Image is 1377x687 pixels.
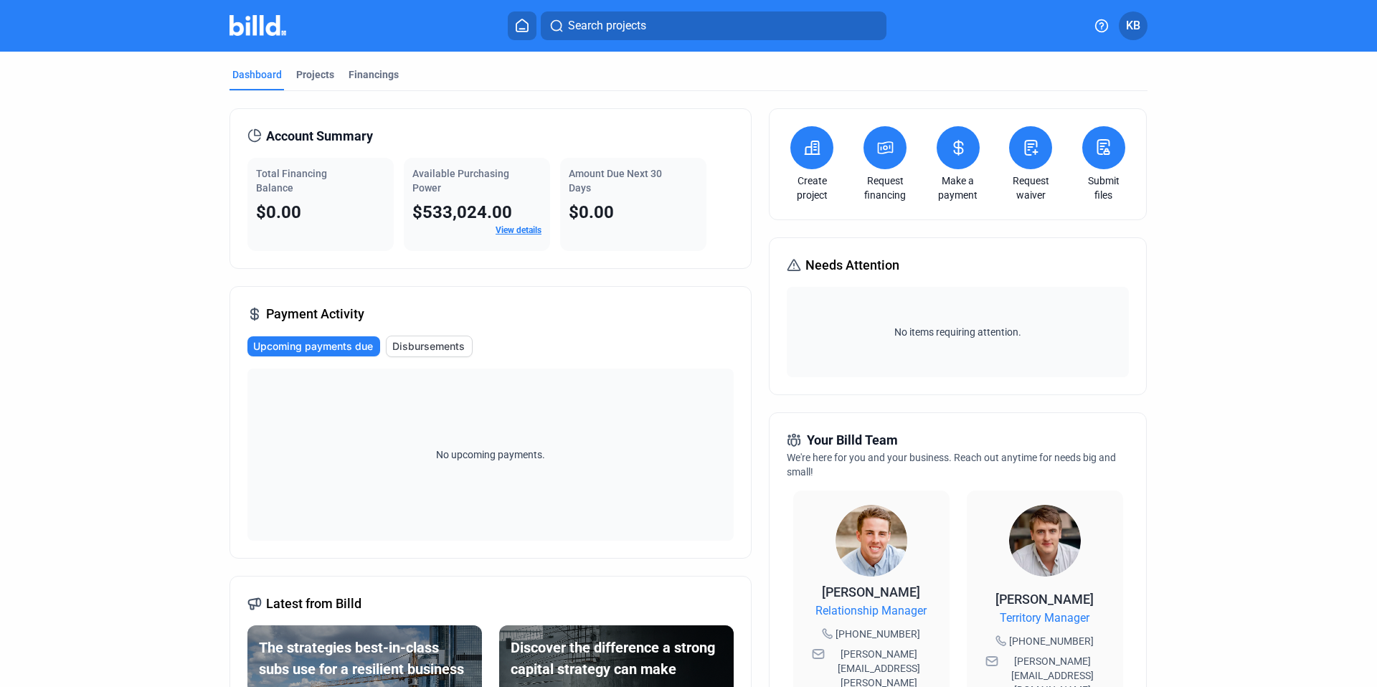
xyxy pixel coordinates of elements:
button: Upcoming payments due [247,336,380,356]
span: Search projects [568,17,646,34]
span: $533,024.00 [412,202,512,222]
span: We're here for you and your business. Reach out anytime for needs big and small! [787,452,1116,478]
div: The strategies best-in-class subs use for a resilient business [259,637,470,680]
div: Financings [349,67,399,82]
span: Your Billd Team [807,430,898,450]
a: Request waiver [1005,174,1056,202]
button: Search projects [541,11,886,40]
span: [PERSON_NAME] [995,592,1094,607]
div: Projects [296,67,334,82]
span: Amount Due Next 30 Days [569,168,662,194]
span: No upcoming payments. [427,447,554,462]
span: Account Summary [266,126,373,146]
a: Request financing [860,174,910,202]
button: KB [1119,11,1147,40]
a: Create project [787,174,837,202]
span: Disbursements [392,339,465,354]
span: Latest from Billd [266,594,361,614]
span: Needs Attention [805,255,899,275]
img: Billd Company Logo [229,15,286,36]
span: No items requiring attention. [792,325,1122,339]
span: Total Financing Balance [256,168,327,194]
span: Available Purchasing Power [412,168,509,194]
button: Disbursements [386,336,473,357]
img: Territory Manager [1009,505,1081,577]
a: Submit files [1079,174,1129,202]
span: Payment Activity [266,304,364,324]
span: [PERSON_NAME] [822,584,920,600]
img: Relationship Manager [836,505,907,577]
a: Make a payment [933,174,983,202]
span: KB [1126,17,1140,34]
a: View details [496,225,541,235]
div: Discover the difference a strong capital strategy can make [511,637,722,680]
div: Dashboard [232,67,282,82]
span: Upcoming payments due [253,339,373,354]
span: $0.00 [256,202,301,222]
span: Relationship Manager [815,602,927,620]
span: $0.00 [569,202,614,222]
span: Territory Manager [1000,610,1089,627]
span: [PHONE_NUMBER] [1009,634,1094,648]
span: [PHONE_NUMBER] [836,627,920,641]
